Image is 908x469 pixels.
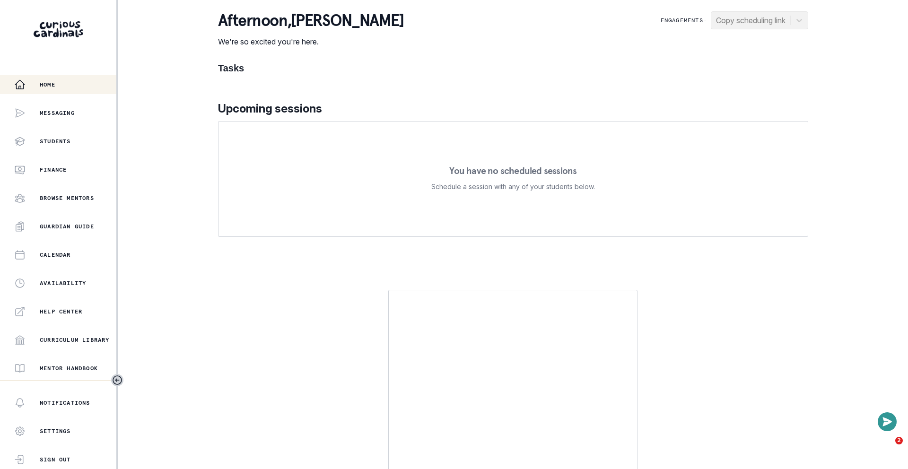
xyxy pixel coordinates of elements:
p: Mentor Handbook [40,365,98,372]
p: Settings [40,427,71,435]
p: Sign Out [40,456,71,463]
p: Guardian Guide [40,223,94,230]
p: Availability [40,279,86,287]
p: Help Center [40,308,82,315]
p: Students [40,138,71,145]
p: Upcoming sessions [218,100,808,117]
iframe: Intercom live chat [876,437,899,460]
p: afternoon , [PERSON_NAME] [218,11,404,30]
h1: Tasks [218,62,808,74]
p: Home [40,81,55,88]
p: Messaging [40,109,75,117]
span: 2 [895,437,903,444]
p: Browse Mentors [40,194,94,202]
p: Schedule a session with any of your students below. [431,181,595,192]
img: Curious Cardinals Logo [34,21,83,37]
p: Finance [40,166,67,174]
p: We're so excited you're here. [218,36,404,47]
button: Toggle sidebar [111,374,123,386]
p: Engagements: [661,17,707,24]
p: Calendar [40,251,71,259]
p: Notifications [40,399,90,407]
button: Open or close messaging widget [878,412,897,431]
p: Curriculum Library [40,336,110,344]
p: You have no scheduled sessions [449,166,576,175]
